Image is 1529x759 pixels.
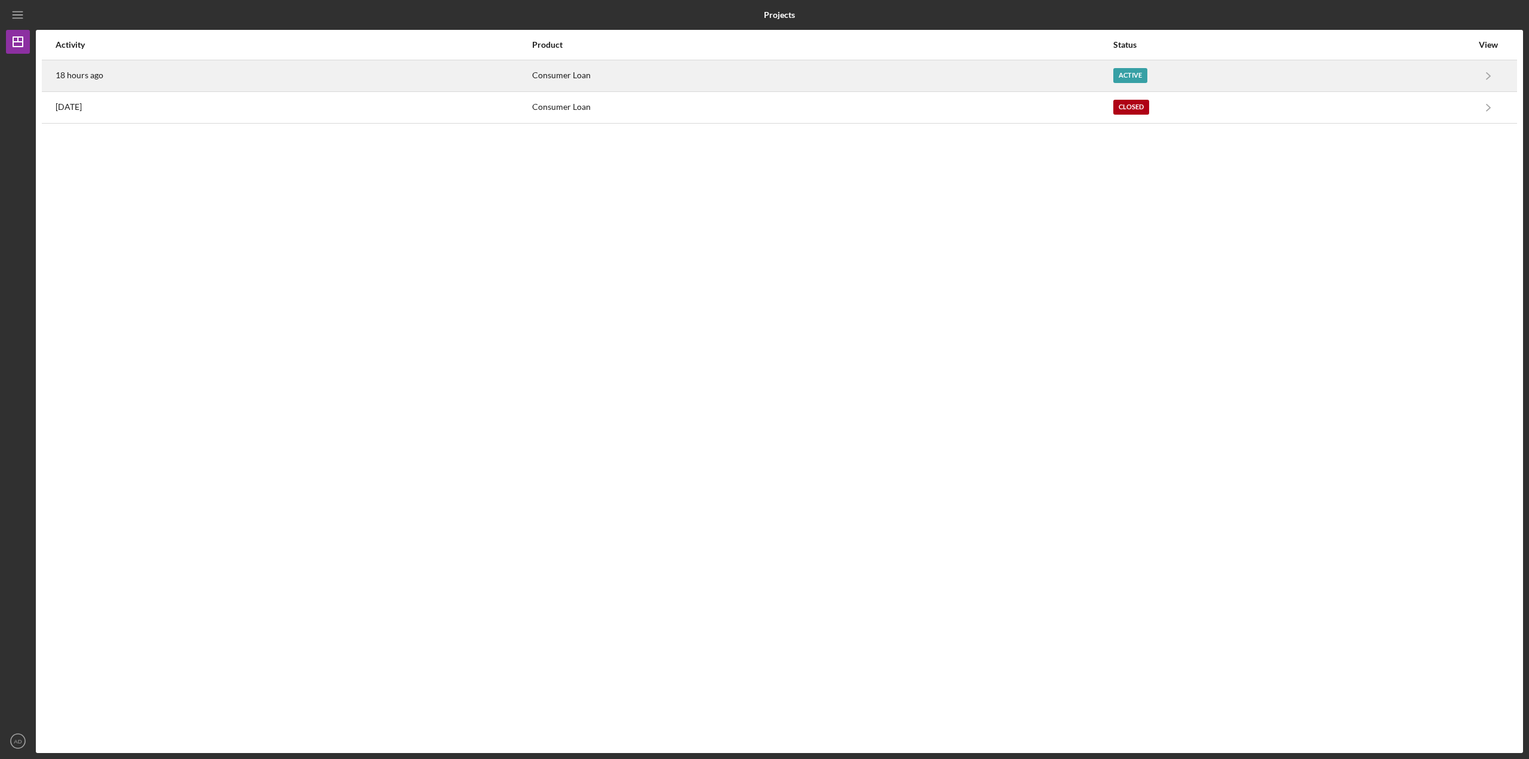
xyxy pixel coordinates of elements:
[532,93,1112,122] div: Consumer Loan
[1113,68,1147,83] div: Active
[1473,40,1503,50] div: View
[532,61,1112,91] div: Consumer Loan
[532,40,1112,50] div: Product
[764,10,795,20] b: Projects
[1113,40,1472,50] div: Status
[56,40,531,50] div: Activity
[1113,100,1149,115] div: Closed
[14,738,22,745] text: AD
[56,70,103,80] time: 2025-09-30 18:42
[6,729,30,753] button: AD
[56,102,82,112] time: 2024-10-23 15:40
